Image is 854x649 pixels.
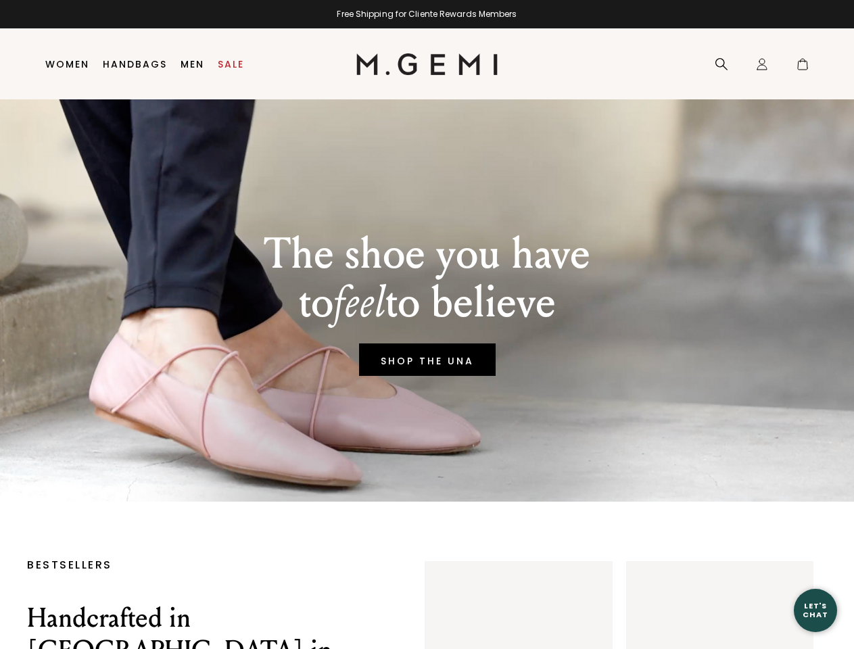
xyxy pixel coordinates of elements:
p: BESTSELLERS [27,561,384,569]
a: Sale [218,59,244,70]
a: Women [45,59,89,70]
em: feel [333,277,385,329]
div: Let's Chat [794,602,837,619]
a: SHOP THE UNA [359,343,496,376]
p: The shoe you have [264,230,590,279]
p: to to believe [264,279,590,327]
a: Handbags [103,59,167,70]
img: M.Gemi [356,53,498,75]
a: Men [181,59,204,70]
